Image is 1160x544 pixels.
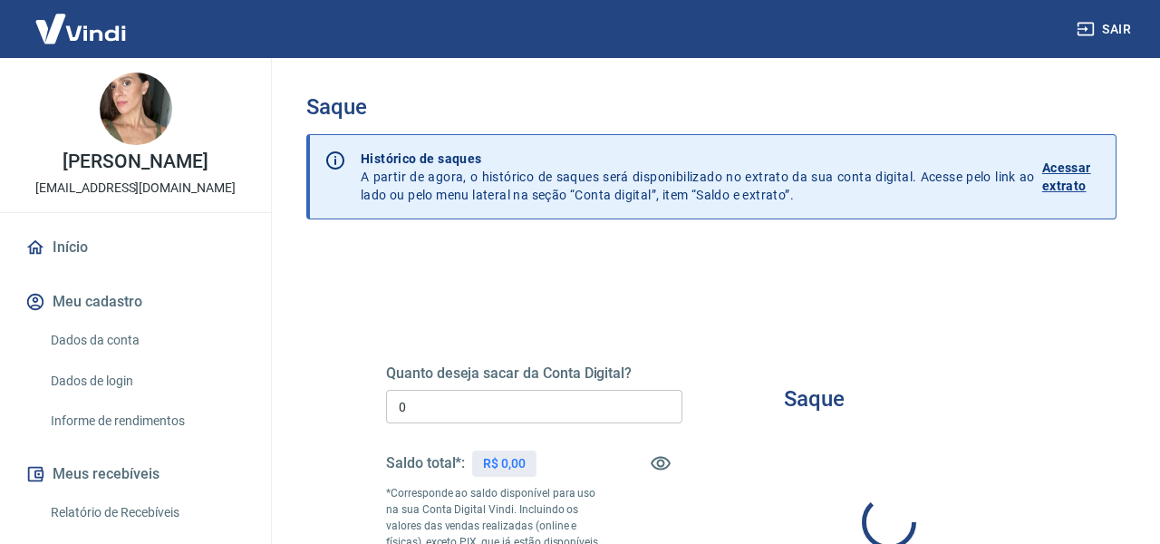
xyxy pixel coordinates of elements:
button: Meu cadastro [22,282,249,322]
p: Histórico de saques [361,150,1035,168]
a: Informe de rendimentos [43,403,249,440]
img: c5efeb9d-2662-4bb8-be4a-5cdbfda307c7.jpeg [100,73,172,145]
a: Relatório de Recebíveis [43,494,249,531]
img: Vindi [22,1,140,56]
h3: Saque [784,386,845,412]
h5: Quanto deseja sacar da Conta Digital? [386,364,682,383]
a: Início [22,228,249,267]
a: Dados de login [43,363,249,400]
p: A partir de agora, o histórico de saques será disponibilizado no extrato da sua conta digital. Ac... [361,150,1035,204]
h3: Saque [306,94,1116,120]
p: Acessar extrato [1042,159,1101,195]
h5: Saldo total*: [386,454,465,472]
a: Acessar extrato [1042,150,1101,204]
button: Sair [1073,13,1138,46]
p: [EMAIL_ADDRESS][DOMAIN_NAME] [35,179,236,198]
p: R$ 0,00 [483,454,526,473]
button: Meus recebíveis [22,454,249,494]
a: Dados da conta [43,322,249,359]
p: [PERSON_NAME] [63,152,208,171]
